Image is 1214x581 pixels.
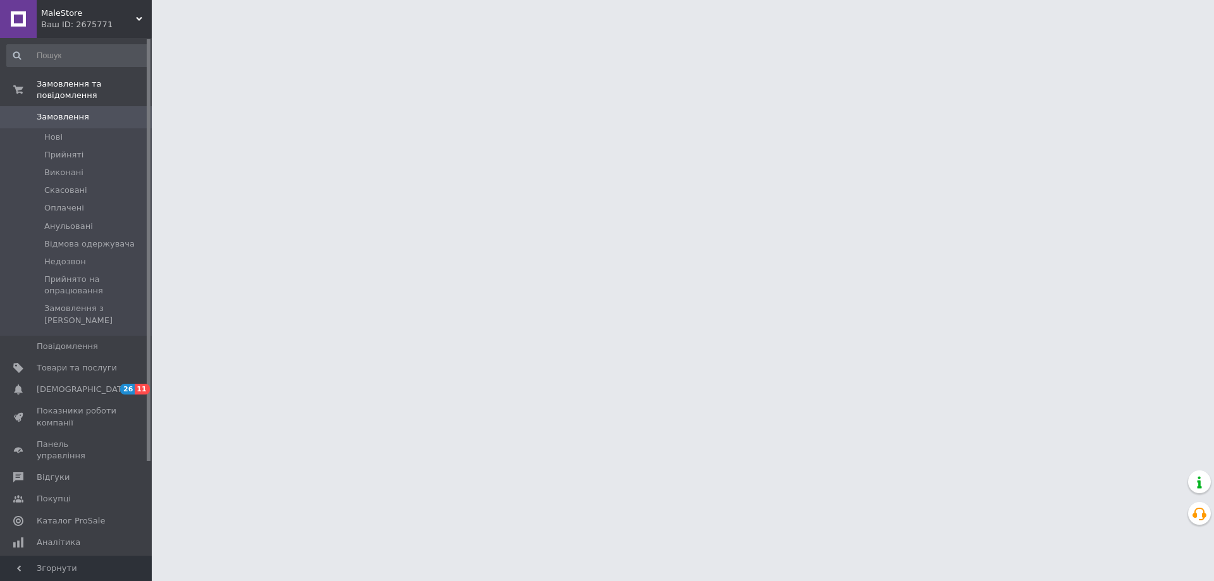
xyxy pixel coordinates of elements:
[37,493,71,505] span: Покупці
[37,341,98,352] span: Повідомлення
[37,439,117,462] span: Панель управління
[37,472,70,483] span: Відгуки
[37,515,105,527] span: Каталог ProSale
[37,405,117,428] span: Показники роботи компанії
[44,256,86,267] span: Недозвон
[37,362,117,374] span: Товари та послуги
[44,202,84,214] span: Оплачені
[6,44,149,67] input: Пошук
[37,384,130,395] span: [DEMOGRAPHIC_DATA]
[44,238,135,250] span: Відмова одержувача
[41,8,136,19] span: MaleStore
[44,274,148,297] span: Прийнято на опрацювання
[44,185,87,196] span: Скасовані
[120,384,135,394] span: 26
[37,111,89,123] span: Замовлення
[44,149,83,161] span: Прийняті
[44,303,148,326] span: Замовлення з [PERSON_NAME]
[44,221,93,232] span: Анульовані
[41,19,152,30] div: Ваш ID: 2675771
[44,131,63,143] span: Нові
[44,167,83,178] span: Виконані
[37,537,80,548] span: Аналітика
[135,384,149,394] span: 11
[37,78,152,101] span: Замовлення та повідомлення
